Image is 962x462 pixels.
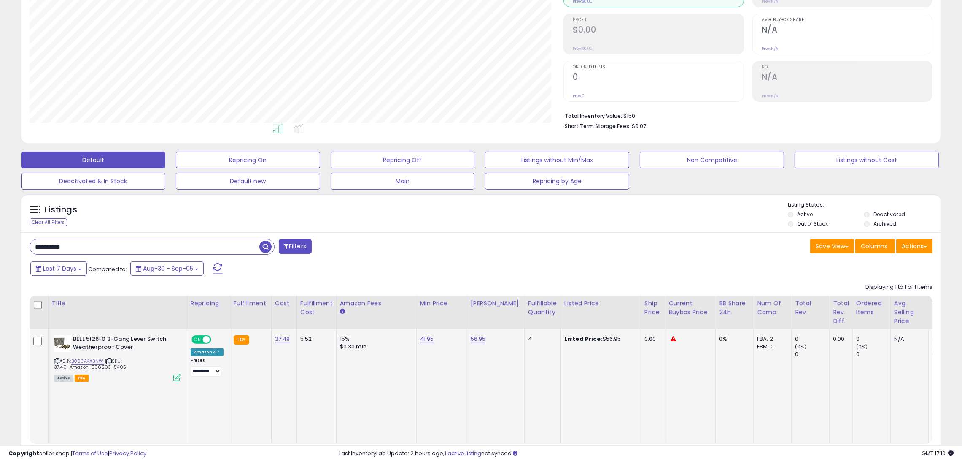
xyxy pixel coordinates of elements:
div: 5.52 [300,335,330,343]
b: BELL 5126-0 3-Gang Lever Switch Weatherproof Cover [73,335,175,353]
div: 15% [340,335,410,343]
a: 56.95 [471,335,486,343]
a: Privacy Policy [109,449,146,457]
div: Preset: [191,358,224,376]
div: 0 [856,335,890,343]
span: OFF [210,336,224,343]
div: Title [52,299,183,308]
div: 0.00 [833,335,846,343]
div: Total Rev. Diff. [833,299,849,326]
div: N/A [894,335,922,343]
div: Last InventoryLab Update: 2 hours ago, not synced. [339,450,954,458]
div: Fulfillment [234,299,268,308]
button: Save View [810,239,854,253]
span: Aug-30 - Sep-05 [143,264,193,273]
h2: 0 [573,72,743,84]
b: Short Term Storage Fees: [565,122,631,130]
div: Num of Comp. [757,299,788,317]
div: 0.00 [644,335,658,343]
small: Prev: N/A [762,46,778,51]
div: 4 [528,335,554,343]
button: Actions [896,239,932,253]
b: Total Inventory Value: [565,112,622,120]
div: FBA: 2 [757,335,785,343]
div: 0 [856,351,890,358]
button: Repricing On [176,152,320,168]
span: Ordered Items [573,65,743,70]
button: Columns [855,239,895,253]
b: Listed Price: [564,335,603,343]
h2: N/A [762,72,932,84]
small: (0%) [932,343,944,350]
a: 41.95 [420,335,434,343]
span: | SKU: 37.49_Amazon_596293_5405 [54,358,126,370]
div: Listed Price [564,299,637,308]
button: Last 7 Days [30,261,87,276]
span: ON [192,336,203,343]
div: [PERSON_NAME] [471,299,521,308]
div: Ordered Items [856,299,887,317]
h2: $0.00 [573,25,743,36]
h5: Listings [45,204,77,216]
label: Active [797,211,813,218]
button: Default new [176,173,320,190]
span: Columns [861,242,887,250]
button: Repricing by Age [485,173,629,190]
div: Fulfillable Quantity [528,299,557,317]
span: 2025-09-15 17:10 GMT [922,449,954,457]
span: Compared to: [88,265,127,273]
div: Fulfillment Cost [300,299,333,317]
button: Repricing Off [331,152,475,168]
a: 1 active listing [445,449,481,457]
span: Last 7 Days [43,264,76,273]
small: Prev: N/A [762,93,778,98]
img: 416ixY5sDpL._SL40_.jpg [54,335,71,352]
div: FBM: 0 [757,343,785,351]
p: Listing States: [788,201,941,209]
div: Ship Price [644,299,661,317]
small: Amazon Fees. [340,308,345,315]
div: ASIN: [54,335,181,380]
div: Min Price [420,299,463,308]
div: Displaying 1 to 1 of 1 items [865,283,932,291]
a: Terms of Use [72,449,108,457]
div: Clear All Filters [30,218,67,226]
a: B003A4A3NW [71,358,104,365]
div: $0.30 min [340,343,410,351]
button: Non Competitive [640,152,784,168]
div: Total Rev. [795,299,826,317]
small: (0%) [795,343,807,350]
div: 0% [719,335,747,343]
div: seller snap | | [8,450,146,458]
div: 0 [795,335,829,343]
div: 0 [795,351,829,358]
button: Listings without Min/Max [485,152,629,168]
span: FBA [75,375,89,382]
div: Cost [275,299,293,308]
div: Amazon Fees [340,299,413,308]
span: Avg. Buybox Share [762,18,932,22]
div: Amazon AI * [191,348,224,356]
strong: Copyright [8,449,39,457]
button: Aug-30 - Sep-05 [130,261,204,276]
small: Prev: 0 [573,93,585,98]
button: Listings without Cost [795,152,939,168]
div: Current Buybox Price [668,299,712,317]
small: Prev: $0.00 [573,46,593,51]
a: 37.49 [275,335,290,343]
span: All listings currently available for purchase on Amazon [54,375,73,382]
button: Filters [279,239,312,254]
button: Main [331,173,475,190]
h2: N/A [762,25,932,36]
button: Deactivated & In Stock [21,173,165,190]
li: $150 [565,110,926,120]
div: BB Share 24h. [719,299,750,317]
label: Deactivated [873,211,905,218]
div: $56.95 [564,335,634,343]
small: (0%) [856,343,868,350]
div: Repricing [191,299,226,308]
div: Avg Selling Price [894,299,925,326]
button: Default [21,152,165,168]
small: FBA [234,335,249,345]
span: Profit [573,18,743,22]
